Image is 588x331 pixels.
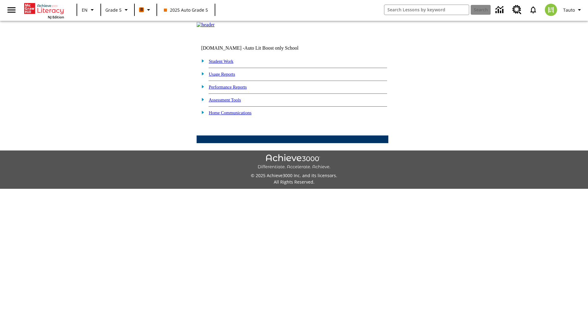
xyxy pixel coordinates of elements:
[209,59,233,64] a: Student Work
[137,4,155,15] button: Boost Class color is orange. Change class color
[198,84,205,89] img: plus.gif
[198,71,205,76] img: plus.gif
[561,4,586,15] button: Profile/Settings
[209,72,235,77] a: Usage Reports
[492,2,509,18] a: Data Center
[201,45,314,51] td: [DOMAIN_NAME] -
[105,7,122,13] span: Grade 5
[79,4,99,15] button: Language: EN, Select a language
[24,2,64,19] div: Home
[140,6,143,13] span: B
[209,85,247,89] a: Performance Reports
[545,4,557,16] img: avatar image
[82,7,88,13] span: EN
[198,97,205,102] img: plus.gif
[258,154,330,170] img: Achieve3000 Differentiate Accelerate Achieve
[384,5,469,15] input: search field
[48,15,64,19] span: NJ Edition
[563,7,575,13] span: Tauto
[509,2,525,18] a: Resource Center, Will open in new tab
[198,58,205,63] img: plus.gif
[198,109,205,115] img: plus.gif
[2,1,21,19] button: Open side menu
[197,22,215,28] img: header
[164,7,208,13] span: 2025 Auto Grade 5
[103,4,132,15] button: Grade: Grade 5, Select a grade
[541,2,561,18] button: Select a new avatar
[244,45,299,51] nobr: Auto Lit Boost only School
[209,110,252,115] a: Home Communications
[525,2,541,18] a: Notifications
[209,97,241,102] a: Assessment Tools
